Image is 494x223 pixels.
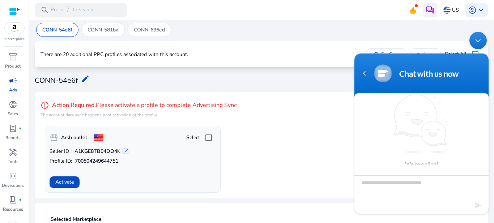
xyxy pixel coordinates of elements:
span: search [41,6,49,14]
p: Sales [8,111,18,117]
mat-icon: error_outline [41,101,49,110]
span: Select [186,134,200,141]
span: lab_profile [9,124,17,133]
img: us.svg [443,7,451,14]
span: account_circle [468,6,477,14]
span: / [65,6,71,14]
button: Activate [50,176,80,188]
b: Arsh outlet [61,134,87,141]
p: CONN-636ed [134,26,165,34]
span: donut_small [9,100,17,109]
h4: Please activate a profile to complete Advertising Sync [41,101,237,110]
p: Selected Marketplace [51,216,477,223]
p: The account data sync happens post activation of the profile [41,112,237,118]
span: keyboard_arrow_down [477,6,485,14]
b: 700504249644751 [75,158,118,165]
p: CONN-54e6f [42,26,72,34]
p: Ads [9,87,17,93]
mat-icon: edit [81,74,90,83]
p: Product [5,63,21,69]
p: Press to search [51,6,93,14]
span: campaign [9,76,17,85]
iframe: SalesIQ Chatwindow [351,28,492,218]
img: amazon.svg [5,23,24,34]
span: handyman [9,148,17,156]
span: Seller ID : [50,148,72,155]
span: inventory_2 [9,52,17,61]
span: book_4 [9,196,17,204]
span: storefront [50,133,58,142]
span: fiber_manual_record [19,198,22,201]
b: A1KGE8TB04DO4K [74,148,120,155]
p: There are 20 additional PPC profiles associated with this account. [41,51,188,58]
b: Action Required. [52,102,96,109]
span: fiber_manual_record [19,127,22,130]
span: code_blocks [9,172,17,180]
p: CONN-581ba [88,26,119,34]
span: Profile ID: [50,158,72,165]
p: Developers [2,182,24,189]
p: US [452,4,459,16]
span: open_in_new [122,148,129,155]
p: Resources [3,206,23,213]
p: Reports [5,134,21,141]
h3: CONN-54e6f [35,76,78,85]
span: Activate [55,178,74,186]
p: Marketplace [4,37,25,42]
p: Tools [8,158,18,165]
